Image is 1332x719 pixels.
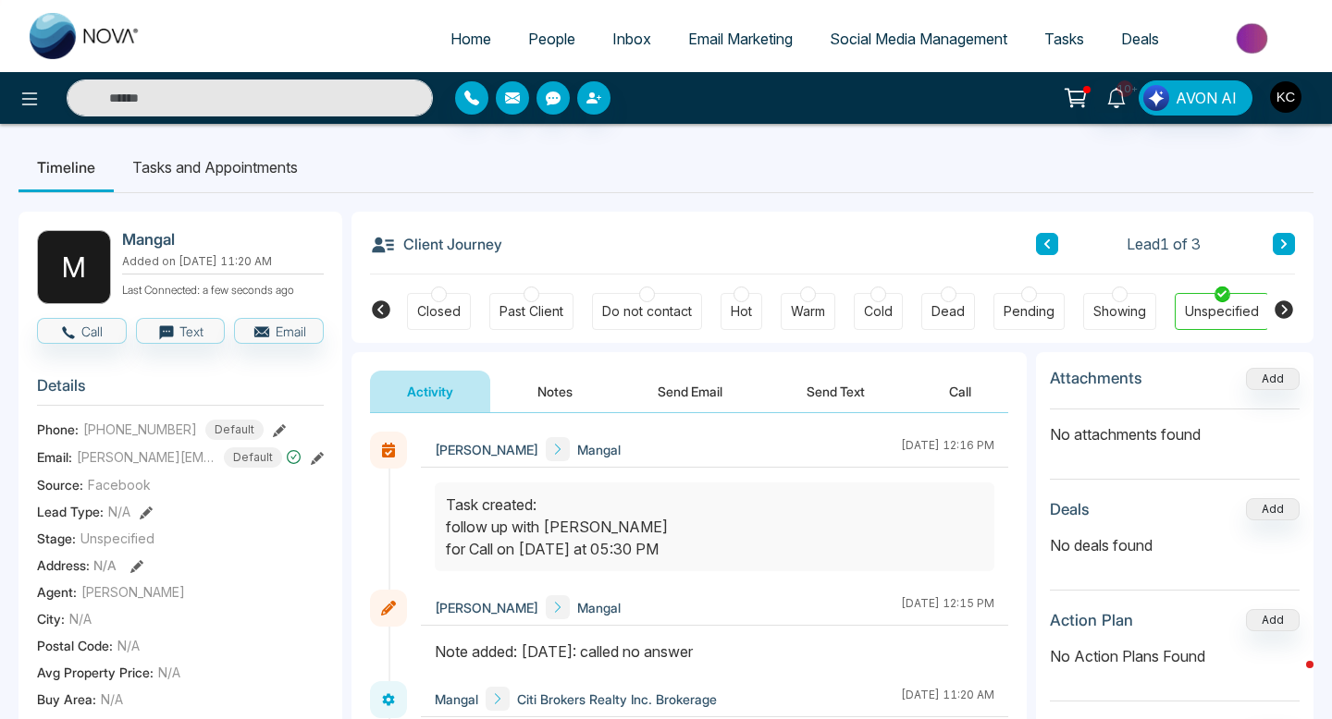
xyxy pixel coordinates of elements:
[37,636,113,655] span: Postal Code :
[122,230,316,249] h2: Mangal
[37,529,76,548] span: Stage:
[432,21,510,56] a: Home
[602,302,692,321] div: Do not contact
[93,557,117,573] span: N/A
[1269,656,1313,701] iframe: Intercom live chat
[114,142,316,192] li: Tasks and Appointments
[136,318,226,344] button: Text
[1093,302,1146,321] div: Showing
[811,21,1026,56] a: Social Media Management
[621,371,759,412] button: Send Email
[81,582,185,602] span: [PERSON_NAME]
[1270,81,1301,113] img: User Avatar
[1050,611,1133,629] h3: Action Plan
[435,598,538,617] span: [PERSON_NAME]
[108,502,130,521] span: N/A
[688,30,793,48] span: Email Marketing
[1246,370,1300,385] span: Add
[1050,534,1300,556] p: No deals found
[450,30,491,48] span: Home
[122,253,324,270] p: Added on [DATE] 11:20 AM
[1121,30,1159,48] span: Deals
[37,230,111,304] div: M
[500,371,610,412] button: Notes
[901,437,994,461] div: [DATE] 12:16 PM
[670,21,811,56] a: Email Marketing
[612,30,651,48] span: Inbox
[1127,233,1201,255] span: Lead 1 of 3
[1050,409,1300,445] p: No attachments found
[30,13,141,59] img: Nova CRM Logo
[205,420,264,440] span: Default
[37,663,154,682] span: Avg Property Price :
[37,447,72,467] span: Email:
[1246,368,1300,390] button: Add
[370,371,490,412] button: Activity
[912,371,1008,412] button: Call
[770,371,902,412] button: Send Text
[37,318,127,344] button: Call
[37,376,324,405] h3: Details
[731,302,752,321] div: Hot
[1026,21,1103,56] a: Tasks
[1246,609,1300,631] button: Add
[117,636,140,655] span: N/A
[499,302,563,321] div: Past Client
[83,420,197,439] span: [PHONE_NUMBER]
[577,440,621,459] span: Mangal
[1187,18,1321,59] img: Market-place.gif
[510,21,594,56] a: People
[791,302,825,321] div: Warm
[1116,80,1133,97] span: 10+
[18,142,114,192] li: Timeline
[370,230,502,258] h3: Client Journey
[37,609,65,628] span: City :
[1004,302,1054,321] div: Pending
[122,278,324,299] p: Last Connected: a few seconds ago
[37,475,83,494] span: Source:
[1050,645,1300,667] p: No Action Plans Found
[864,302,893,321] div: Cold
[517,689,717,709] span: Citi Brokers Realty Inc. Brokerage
[1094,80,1139,113] a: 10+
[1050,500,1090,518] h3: Deals
[37,555,117,575] span: Address:
[1143,85,1169,111] img: Lead Flow
[1246,498,1300,520] button: Add
[224,447,282,468] span: Default
[101,689,123,709] span: N/A
[1139,80,1252,116] button: AVON AI
[80,529,154,548] span: Unspecified
[830,30,1007,48] span: Social Media Management
[577,598,621,617] span: Mangal
[37,502,104,521] span: Lead Type:
[435,440,538,459] span: [PERSON_NAME]
[234,318,324,344] button: Email
[77,447,216,467] span: [PERSON_NAME][EMAIL_ADDRESS][DOMAIN_NAME]
[1050,369,1142,387] h3: Attachments
[417,302,461,321] div: Closed
[528,30,575,48] span: People
[931,302,965,321] div: Dead
[37,420,79,439] span: Phone:
[69,609,92,628] span: N/A
[1185,302,1259,321] div: Unspecified
[1103,21,1178,56] a: Deals
[88,475,151,494] span: Facebook
[435,689,478,709] span: Mangal
[37,582,77,602] span: Agent:
[37,689,96,709] span: Buy Area :
[158,663,180,682] span: N/A
[901,595,994,619] div: [DATE] 12:15 PM
[1044,30,1084,48] span: Tasks
[594,21,670,56] a: Inbox
[1176,87,1237,109] span: AVON AI
[901,687,994,711] div: [DATE] 11:20 AM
